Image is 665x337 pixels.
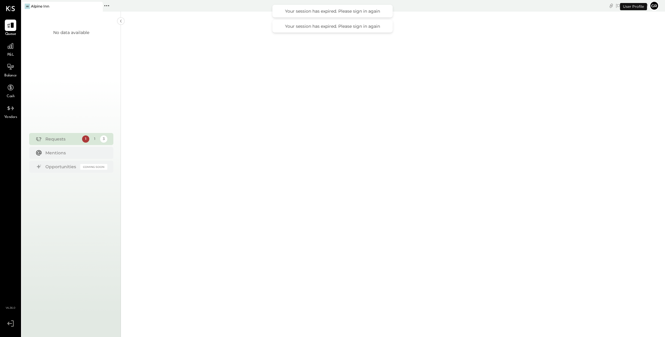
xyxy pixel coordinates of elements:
[0,61,21,79] a: Balance
[616,3,648,8] div: [DATE]
[91,135,98,143] div: 1
[649,1,659,11] button: gr
[4,115,17,120] span: Vendors
[4,73,17,79] span: Balance
[80,164,107,170] div: Coming Soon
[45,164,77,170] div: Opportunities
[0,103,21,120] a: Vendors
[45,150,104,156] div: Mentions
[0,40,21,58] a: P&L
[620,3,647,10] div: User Profile
[0,82,21,99] a: Cash
[53,29,89,36] div: No data available
[100,135,107,143] div: 3
[7,52,14,58] span: P&L
[31,4,49,9] div: Alpine Inn
[278,23,387,29] div: Your session has expired. Please sign in again
[278,8,387,14] div: Your session has expired. Please sign in again
[25,4,30,9] div: AI
[7,94,14,99] span: Cash
[608,2,614,9] div: copy link
[5,32,16,37] span: Queue
[82,135,89,143] div: 1
[45,136,79,142] div: Requests
[0,20,21,37] a: Queue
